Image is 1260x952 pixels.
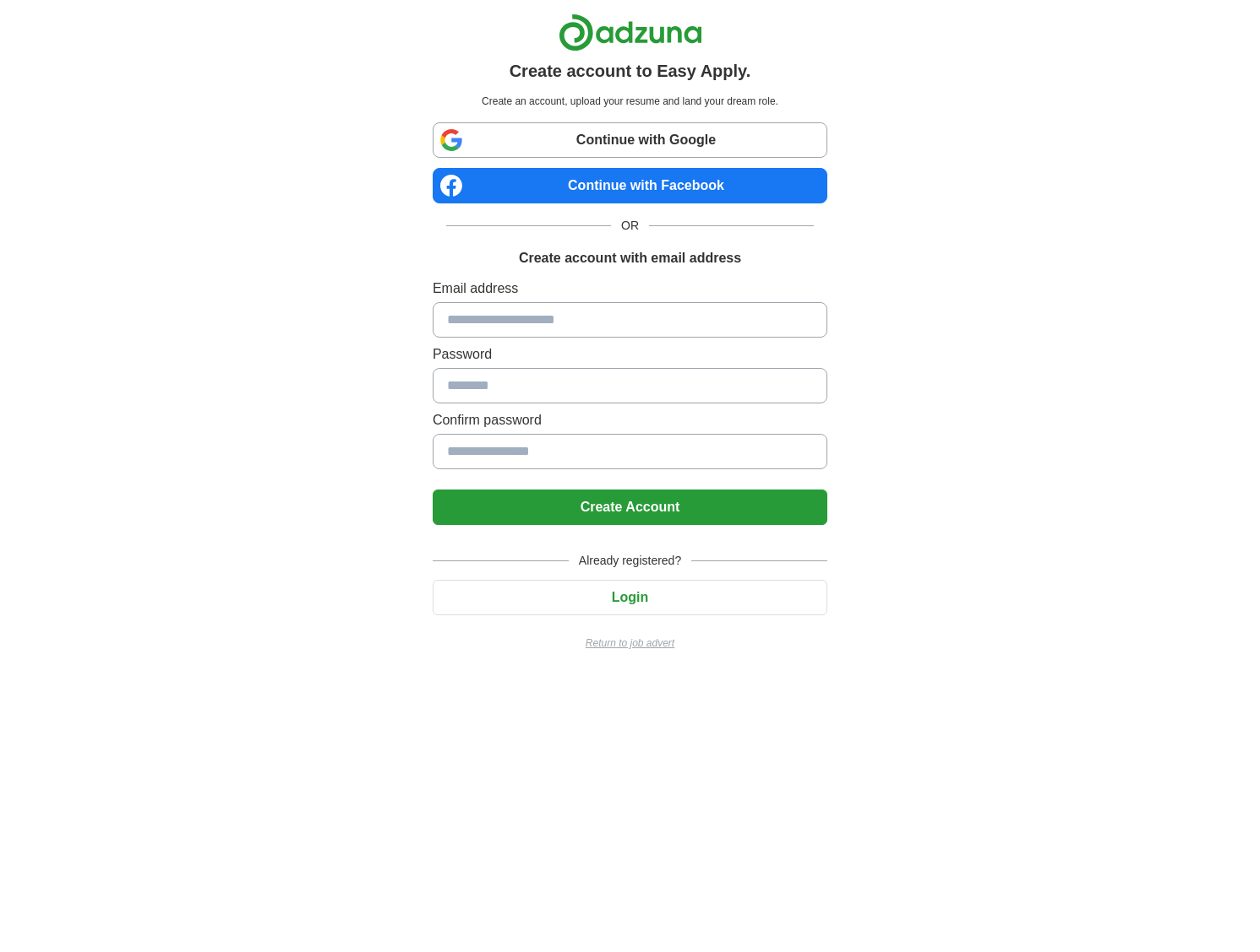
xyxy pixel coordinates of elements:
[611,217,649,235] span: OR
[433,590,827,604] a: Login
[559,14,702,51] img: Adzuna logo
[433,410,827,430] label: Confirm password
[433,344,827,365] label: Password
[433,279,827,299] label: Email address
[519,248,741,268] h1: Create account with email address
[510,58,751,84] h1: Create account to Easy Apply.
[433,168,827,203] a: Continue with Facebook
[433,122,827,158] a: Continue with Google
[433,490,827,525] button: Create Account
[436,94,824,109] p: Create an account, upload your resume and land your dream role.
[433,636,827,651] a: Return to job advert
[433,580,827,615] button: Login
[569,552,691,570] span: Already registered?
